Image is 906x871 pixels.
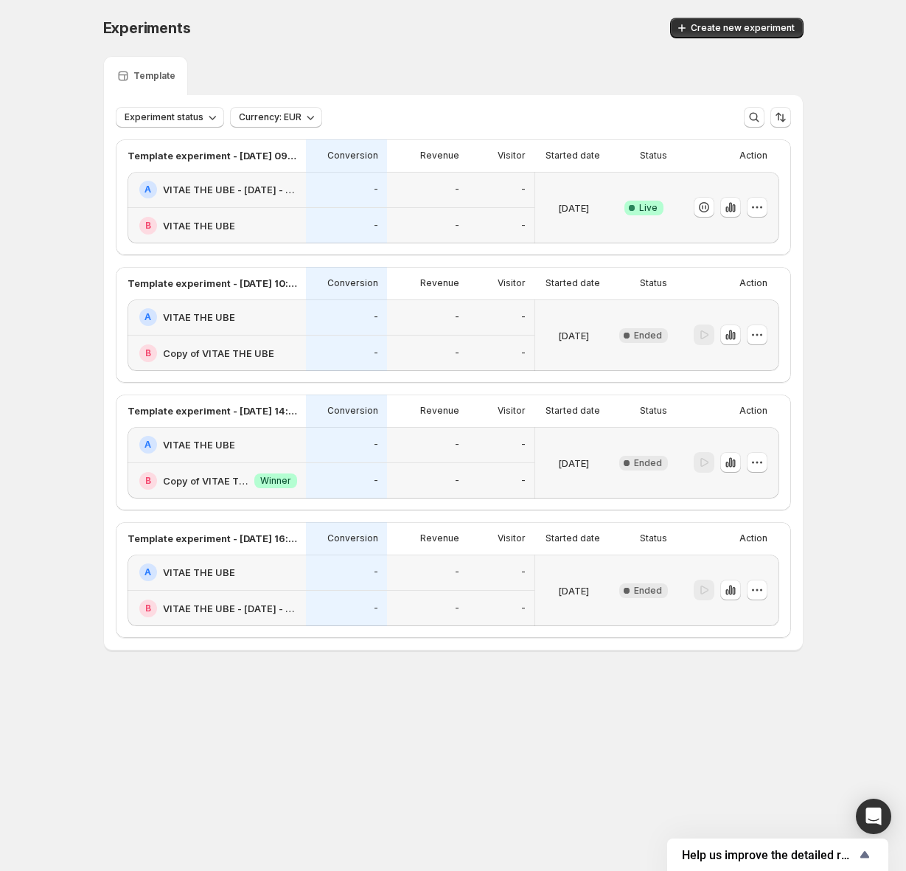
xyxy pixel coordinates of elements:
h2: B [145,220,151,232]
p: - [521,311,526,323]
p: Action [739,277,767,289]
h2: VITAE THE UBE [163,310,235,325]
div: Open Intercom Messenger [856,799,891,834]
p: Template experiment - [DATE] 14:14:21 [128,403,297,418]
p: - [455,566,459,578]
p: Template experiment - [DATE] 09:18:19 [128,148,297,163]
p: - [455,347,459,359]
p: - [455,184,459,195]
p: - [521,603,526,614]
span: Ended [634,457,662,469]
span: Winner [260,475,291,487]
p: Started date [546,532,600,544]
p: Revenue [420,405,459,417]
span: Help us improve the detailed report for A/B campaigns [682,848,856,862]
p: Started date [546,277,600,289]
p: Action [739,405,767,417]
p: Template experiment - [DATE] 10:47:43 [128,276,297,291]
p: Visitor [498,532,526,544]
span: Live [639,202,658,214]
p: - [455,439,459,451]
p: - [374,184,378,195]
p: - [374,603,378,614]
p: - [521,475,526,487]
p: Status [640,150,667,162]
p: - [374,220,378,232]
p: Conversion [327,532,378,544]
h2: B [145,475,151,487]
p: - [521,220,526,232]
span: Experiment status [125,111,203,123]
p: Started date [546,405,600,417]
button: Show survey - Help us improve the detailed report for A/B campaigns [682,846,874,864]
span: Currency: EUR [239,111,302,123]
p: Visitor [498,405,526,417]
p: Conversion [327,277,378,289]
h2: A [144,184,151,195]
p: - [455,603,459,614]
p: Status [640,532,667,544]
p: - [521,439,526,451]
p: Action [739,150,767,162]
button: Create new experiment [670,18,804,38]
h2: B [145,603,151,614]
p: - [374,347,378,359]
p: - [521,184,526,195]
p: - [521,347,526,359]
p: Visitor [498,150,526,162]
p: - [455,311,459,323]
button: Experiment status [116,107,224,128]
p: [DATE] [558,456,589,471]
p: Visitor [498,277,526,289]
h2: B [145,347,151,359]
p: [DATE] [558,201,589,215]
p: - [374,311,378,323]
p: Template experiment - [DATE] 16:05:24 [128,531,297,546]
h2: Copy of VITAE THE UBE [163,346,274,361]
button: Sort the results [770,107,791,128]
p: [DATE] [558,328,589,343]
p: Revenue [420,532,459,544]
span: Create new experiment [691,22,795,34]
p: [DATE] [558,583,589,598]
p: Revenue [420,277,459,289]
p: - [374,566,378,578]
p: - [521,566,526,578]
p: Started date [546,150,600,162]
h2: VITAE THE UBE [163,218,235,233]
h2: A [144,439,151,451]
span: Ended [634,330,662,341]
h2: VITAE THE UBE - [DATE] - Version B [163,182,297,197]
p: Conversion [327,150,378,162]
p: - [374,475,378,487]
p: - [374,439,378,451]
p: Action [739,532,767,544]
p: Revenue [420,150,459,162]
h2: A [144,566,151,578]
p: Status [640,277,667,289]
h2: VITAE THE UBE [163,565,235,580]
span: Experiments [103,19,191,37]
h2: VITAE THE UBE - [DATE] - Version B [163,601,297,616]
h2: A [144,311,151,323]
p: Conversion [327,405,378,417]
p: - [455,475,459,487]
h2: Copy of VITAE THE UBE [163,473,248,488]
p: - [455,220,459,232]
p: Status [640,405,667,417]
span: Ended [634,585,662,597]
p: Template [133,70,175,82]
button: Currency: EUR [230,107,322,128]
h2: VITAE THE UBE [163,437,235,452]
